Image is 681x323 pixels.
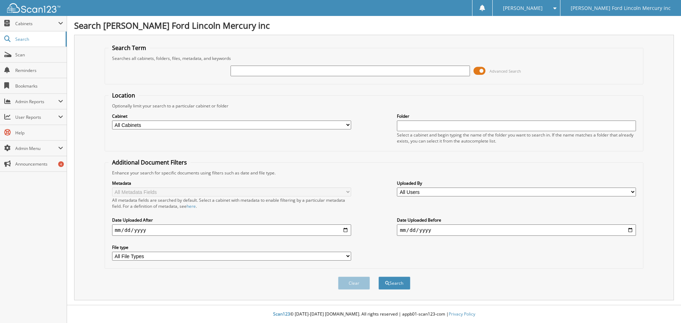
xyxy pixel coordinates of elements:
span: Scan [15,52,63,58]
div: Select a cabinet and begin typing the name of the folder you want to search in. If the name match... [397,132,636,144]
label: Cabinet [112,113,351,119]
legend: Additional Document Filters [109,158,190,166]
label: File type [112,244,351,250]
span: User Reports [15,114,58,120]
span: [PERSON_NAME] Ford Lincoln Mercury inc [571,6,671,10]
div: All metadata fields are searched by default. Select a cabinet with metadata to enable filtering b... [112,197,351,209]
div: Searches all cabinets, folders, files, metadata, and keywords [109,55,640,61]
a: here [187,203,196,209]
span: Admin Reports [15,99,58,105]
span: Announcements [15,161,63,167]
a: Privacy Policy [449,311,475,317]
legend: Search Term [109,44,150,52]
label: Date Uploaded Before [397,217,636,223]
div: 4 [58,161,64,167]
span: Bookmarks [15,83,63,89]
input: start [112,224,351,236]
span: Search [15,36,62,42]
label: Uploaded By [397,180,636,186]
div: Enhance your search for specific documents using filters such as date and file type. [109,170,640,176]
span: Cabinets [15,21,58,27]
img: scan123-logo-white.svg [7,3,60,13]
label: Date Uploaded After [112,217,351,223]
button: Search [378,277,410,290]
label: Folder [397,113,636,119]
div: © [DATE]-[DATE] [DOMAIN_NAME]. All rights reserved | appb01-scan123-com | [67,306,681,323]
legend: Location [109,91,139,99]
input: end [397,224,636,236]
span: Reminders [15,67,63,73]
div: Optionally limit your search to a particular cabinet or folder [109,103,640,109]
span: [PERSON_NAME] [503,6,543,10]
span: Scan123 [273,311,290,317]
span: Admin Menu [15,145,58,151]
h1: Search [PERSON_NAME] Ford Lincoln Mercury inc [74,20,674,31]
label: Metadata [112,180,351,186]
span: Advanced Search [489,68,521,74]
button: Clear [338,277,370,290]
span: Help [15,130,63,136]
